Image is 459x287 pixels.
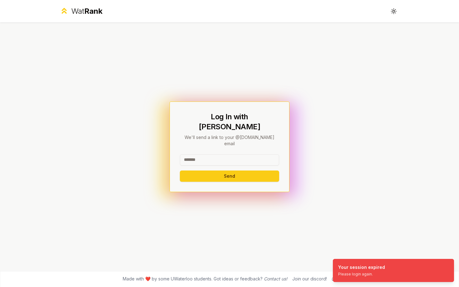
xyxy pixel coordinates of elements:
[180,171,279,182] button: Send
[338,264,385,270] div: Your session expired
[123,276,287,282] span: Made with ❤️ by some UWaterloo students. Got ideas or feedback?
[180,134,279,147] p: We'll send a link to your @[DOMAIN_NAME] email
[292,276,327,282] div: Join our discord!
[84,7,102,16] span: Rank
[264,276,287,281] a: Contact us!
[338,272,385,277] div: Please login again.
[60,6,102,16] a: WatRank
[71,6,102,16] div: Wat
[180,112,279,132] h1: Log In with [PERSON_NAME]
